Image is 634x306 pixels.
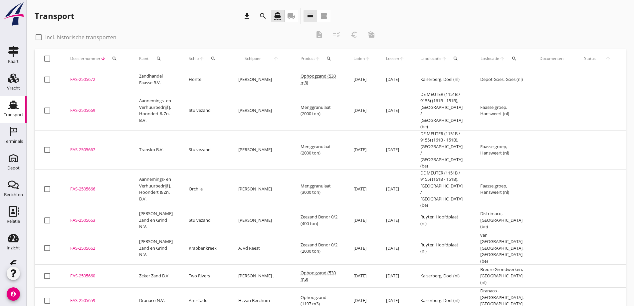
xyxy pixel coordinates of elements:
[4,192,23,197] div: Berichten
[399,56,404,61] i: arrow_upward
[345,130,378,169] td: [DATE]
[453,56,458,61] i: search
[35,11,74,21] div: Transport
[353,56,365,62] span: Laden
[412,232,472,265] td: Ruyter, Hoofdplaat (nl)
[4,139,23,144] div: Terminals
[70,76,123,83] div: FAS-2505672
[293,232,345,265] td: Zeezand Benor 0/2 (2000 ton)
[301,73,336,86] span: Ophoogzand (530 m3)
[181,68,230,91] td: Honte
[412,130,472,169] td: DE MEUTER (1151B / 9155) (161B - 151B), [GEOGRAPHIC_DATA] / [GEOGRAPHIC_DATA] (be)
[412,68,472,91] td: Kaiserberg, Doel (nl)
[512,56,517,61] i: search
[412,91,472,130] td: DE MEUTER (1151B / 9155) (161B - 151B), [GEOGRAPHIC_DATA] / [GEOGRAPHIC_DATA] (be)
[345,169,378,209] td: [DATE]
[70,186,123,192] div: FAS-2505666
[211,56,216,61] i: search
[181,130,230,169] td: Stuivezand
[112,56,117,61] i: search
[378,91,412,130] td: [DATE]
[230,169,293,209] td: [PERSON_NAME]
[139,51,173,67] div: Klant
[500,56,506,61] i: arrow_upward
[181,232,230,265] td: Krabbenkreek
[287,12,295,20] i: local_shipping
[579,56,601,62] span: Status
[131,232,181,265] td: [PERSON_NAME] Zand en Grind N.V.
[472,232,531,265] td: van [GEOGRAPHIC_DATA] [GEOGRAPHIC_DATA], [GEOGRAPHIC_DATA] (be)
[301,270,336,282] span: Ophoogzand (530 m3)
[378,265,412,288] td: [DATE]
[539,56,563,62] div: Documenten
[420,56,442,62] span: Laadlocatie
[326,56,331,61] i: search
[412,265,472,288] td: Kaiserberg, Doel (nl)
[306,12,314,20] i: view_headline
[259,12,267,20] i: search
[70,245,123,252] div: FAS-2505662
[70,56,101,62] span: Dossiernummer
[365,56,370,61] i: arrow_upward
[386,56,399,62] span: Lossen
[378,68,412,91] td: [DATE]
[131,130,181,169] td: Transko B.V.
[70,147,123,153] div: FAS-2505667
[131,91,181,130] td: Aannemings- en Verhuurbedrijf J. Hoondert & Zn. B.V.
[230,209,293,232] td: [PERSON_NAME]
[472,68,531,91] td: Depot Goes, Goes (nl)
[131,169,181,209] td: Aannemings- en Verhuurbedrijf J. Hoondert & Zn. B.V.
[7,287,20,301] i: account_circle
[293,209,345,232] td: Zeezand Benor 0/2 (400 ton)
[293,130,345,169] td: Menggranulaat (2000 ton)
[8,59,19,64] div: Kaart
[601,56,616,61] i: arrow_upward
[156,56,161,61] i: search
[181,91,230,130] td: Stuivezand
[293,91,345,130] td: Menggranulaat (2000 ton)
[70,217,123,224] div: FAS-2505663
[131,209,181,232] td: [PERSON_NAME] Zand en Grind N.V.
[472,130,531,169] td: Faasse groep, Hansweert (nl)
[301,56,315,62] span: Product
[267,56,285,61] i: arrow_upward
[181,209,230,232] td: Stuivezand
[181,265,230,288] td: Two Rivers
[378,232,412,265] td: [DATE]
[378,209,412,232] td: [DATE]
[7,166,20,170] div: Depot
[472,91,531,130] td: Faasse groep, Hansweert (nl)
[412,169,472,209] td: DE MEUTER (1151B / 9155) (161B - 151B), [GEOGRAPHIC_DATA] / [GEOGRAPHIC_DATA] (be)
[345,232,378,265] td: [DATE]
[480,56,500,62] span: Loslocatie
[274,12,282,20] i: directions_boat
[230,68,293,91] td: [PERSON_NAME]
[131,265,181,288] td: Zeker Zand B.V.
[472,265,531,288] td: Breure Grondwerken, [GEOGRAPHIC_DATA] (nl)
[7,219,20,223] div: Relatie
[293,169,345,209] td: Menggranulaat (3000 ton)
[320,12,328,20] i: view_agenda
[181,169,230,209] td: Orchila
[70,107,123,114] div: FAS-2505669
[70,273,123,279] div: FAS-2505660
[472,169,531,209] td: Faasse groep, Hansweert (nl)
[4,113,23,117] div: Transport
[7,246,20,250] div: Inzicht
[345,209,378,232] td: [DATE]
[412,209,472,232] td: Ruyter, Hoofdplaat (nl)
[101,56,106,61] i: arrow_downward
[345,265,378,288] td: [DATE]
[131,68,181,91] td: Zandhandel Faasse B.V.
[238,56,267,62] span: Schipper
[45,34,116,41] label: Incl. historische transporten
[199,56,205,61] i: arrow_upward
[230,265,293,288] td: [PERSON_NAME] .
[70,297,123,304] div: FAS-2505659
[378,130,412,169] td: [DATE]
[230,232,293,265] td: A. vd Reest
[472,209,531,232] td: Distrimaco, [GEOGRAPHIC_DATA] (be)
[230,91,293,130] td: [PERSON_NAME]
[243,12,251,20] i: download
[378,169,412,209] td: [DATE]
